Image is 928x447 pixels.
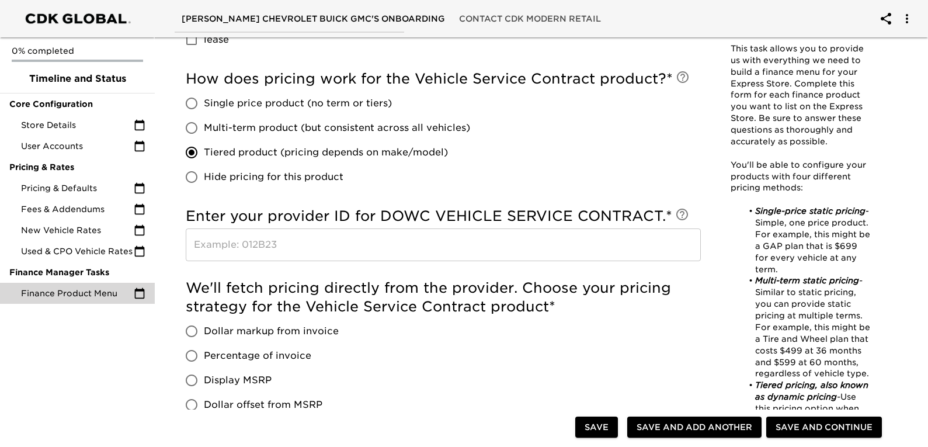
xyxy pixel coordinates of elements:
button: Save [575,417,618,438]
p: 0% completed [12,45,143,57]
h5: How does pricing work for the Vehicle Service Contract product? [186,70,701,88]
span: New Vehicle Rates [21,224,134,236]
em: - [859,276,863,285]
span: Fees & Addendums [21,203,134,215]
span: Pricing & Rates [9,161,145,173]
span: Save [585,420,609,435]
li: - Simple, one price product. For example, this might be a GAP plan that is $699 for every vehicle... [743,206,871,275]
span: Percentage of invoice [204,349,311,363]
span: User Accounts [21,140,134,152]
span: Dollar offset from MSRP [204,398,322,412]
button: Save and Add Another [627,417,762,438]
h5: We'll fetch pricing directly from the provider. Choose your pricing strategy for the Vehicle Serv... [186,279,701,316]
li: Similar to static pricing, you can provide static pricing at multiple terms. For example, this mi... [743,275,871,380]
span: lease [204,33,229,47]
span: Finance Product Menu [21,287,134,299]
span: Used & CPO Vehicle Rates [21,245,134,257]
span: Multi-term product (but consistent across all vehicles) [204,121,470,135]
span: Hide pricing for this product [204,170,343,184]
span: Tiered product (pricing depends on make/model) [204,145,448,160]
button: account of current user [872,5,900,33]
span: Save and Add Another [637,420,752,435]
em: Single-price static pricing [755,206,866,216]
button: account of current user [893,5,921,33]
span: Finance Manager Tasks [9,266,145,278]
span: Pricing & Defaults [21,182,134,194]
span: Store Details [21,119,134,131]
p: This task allows you to provide us with everything we need to build a finance menu for your Expre... [731,43,871,148]
span: Core Configuration [9,98,145,110]
input: Example: 012B23 [186,228,701,261]
em: - [837,392,840,401]
span: Display MSRP [204,373,272,387]
span: Save and Continue [776,420,873,435]
span: [PERSON_NAME] Chevrolet Buick GMC's Onboarding [182,12,445,26]
em: Multi-term static pricing [755,276,859,285]
em: Tiered pricing, also known as dynamic pricing [755,380,871,401]
button: Save and Continue [766,417,882,438]
span: Dollar markup from invoice [204,324,339,338]
span: Single price product (no term or tiers) [204,96,392,110]
p: You'll be able to configure your products with four different pricing methods: [731,159,871,194]
span: Timeline and Status [9,72,145,86]
h5: Enter your provider ID for DOWC VEHICLE SERVICE CONTRACT. [186,207,701,226]
span: Contact CDK Modern Retail [459,12,601,26]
